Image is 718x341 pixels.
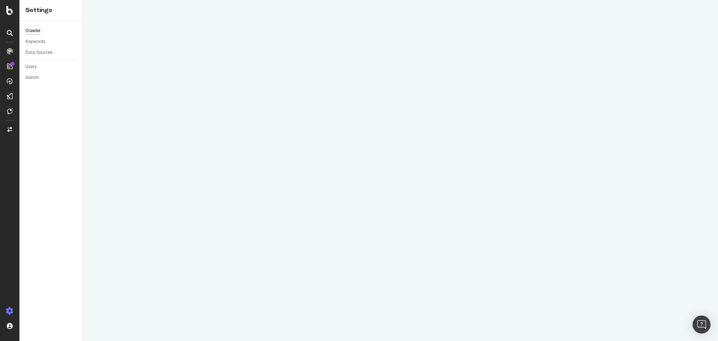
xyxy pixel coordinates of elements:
div: Keywords [25,38,45,46]
a: Crawler [25,27,77,35]
a: Users [25,63,77,71]
div: Data Sources [25,49,52,57]
div: Settings [25,6,77,15]
a: Admin [25,74,77,82]
div: Open Intercom Messenger [693,316,711,334]
a: Data Sources [25,49,77,57]
a: Keywords [25,38,77,46]
div: Crawler [25,27,40,35]
div: Users [25,63,37,71]
div: Admin [25,74,39,82]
